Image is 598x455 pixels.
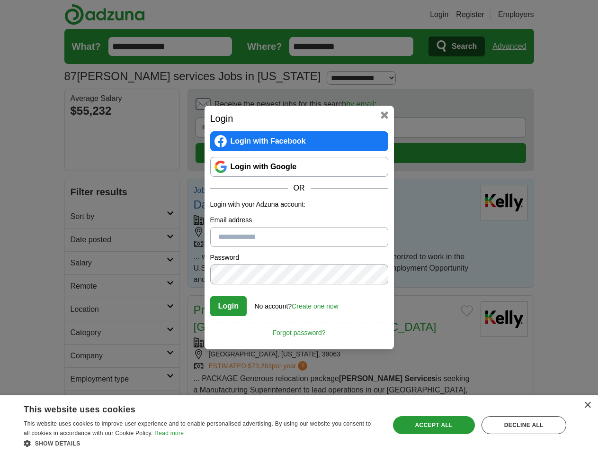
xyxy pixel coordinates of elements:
span: Show details [35,440,80,447]
h2: Login [210,111,388,126]
div: Decline all [482,416,566,434]
a: Create one now [292,302,339,310]
div: This website uses cookies [24,401,355,415]
label: Password [210,253,388,263]
button: Login [210,296,247,316]
p: Login with your Adzuna account: [210,200,388,209]
div: No account? [255,296,339,311]
div: Close [584,402,591,409]
a: Read more, opens a new window [154,430,184,437]
span: This website uses cookies to improve user experience and to enable personalised advertising. By u... [24,420,371,437]
div: Show details [24,438,378,448]
a: Login with Facebook [210,131,388,151]
div: Accept all [393,416,475,434]
a: Login with Google [210,157,388,177]
span: OR [288,182,311,194]
a: Forgot password? [210,322,388,338]
label: Email address [210,215,388,225]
